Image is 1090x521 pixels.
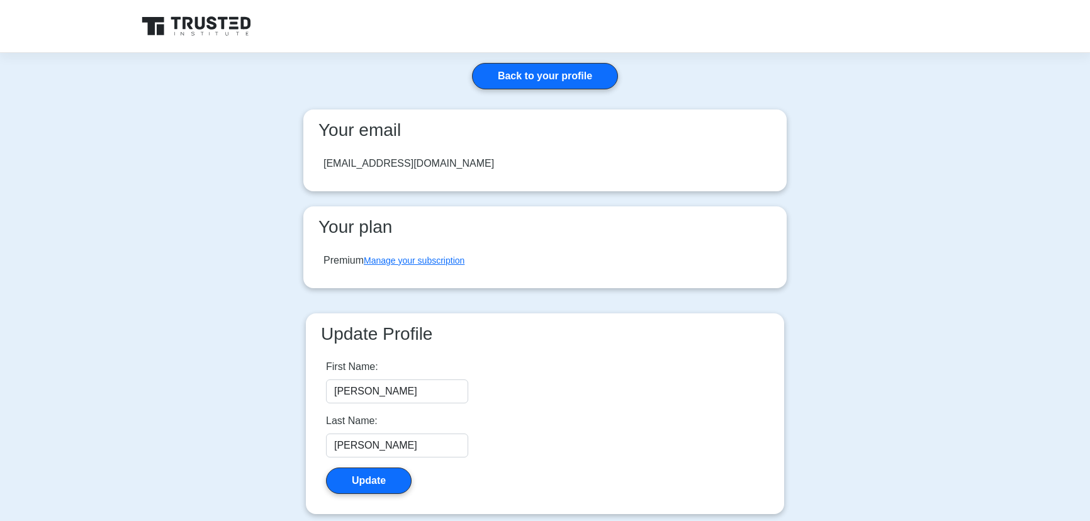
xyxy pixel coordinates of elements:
h3: Your email [313,120,777,141]
h3: Update Profile [316,323,774,345]
a: Back to your profile [472,63,618,89]
h3: Your plan [313,216,777,238]
label: Last Name: [326,413,378,429]
div: Premium [323,253,464,268]
div: [EMAIL_ADDRESS][DOMAIN_NAME] [323,156,494,171]
a: Manage your subscription [364,255,464,266]
button: Update [326,468,412,494]
label: First Name: [326,359,378,374]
